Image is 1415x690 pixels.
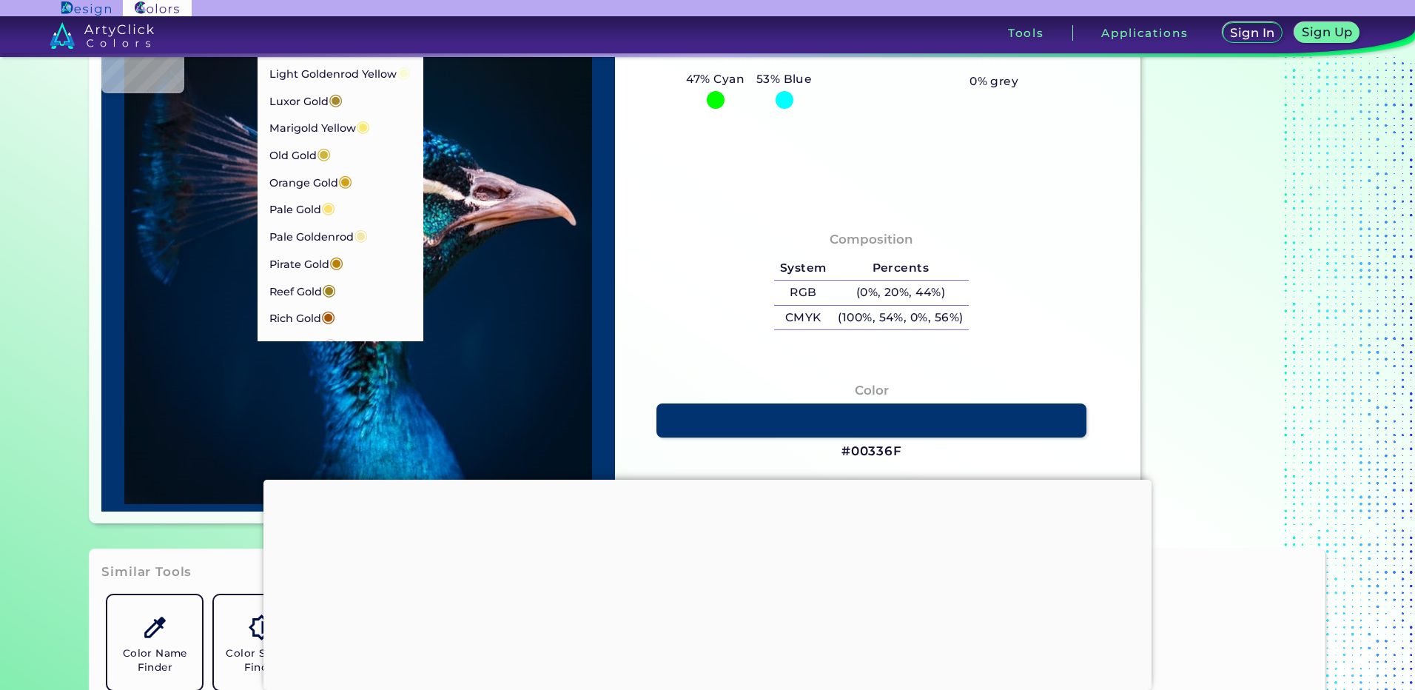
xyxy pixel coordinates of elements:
[833,306,969,330] h5: (100%, 54%, 0%, 56%)
[220,646,303,674] h5: Color Shades Finder
[269,140,331,167] p: Old Gold
[269,86,343,113] p: Luxor Gold
[321,198,335,217] span: ◉
[750,70,818,89] h5: 53% Blue
[338,171,352,190] span: ◉
[356,116,370,135] span: ◉
[329,90,343,109] span: ◉
[269,58,411,86] p: Light Goldenrod Yellow
[833,256,969,281] h5: Percents
[1226,24,1280,42] a: Sign In
[1298,24,1357,42] a: Sign Up
[774,306,832,330] h5: CMYK
[681,70,750,89] h5: 47% Cyan
[61,1,111,16] img: ArtyClick Design logo
[329,252,343,272] span: ◉
[269,303,335,330] p: Rich Gold
[969,72,1018,91] h5: 0% grey
[317,144,331,163] span: ◉
[109,18,608,504] img: img_pavlin.jpg
[269,194,335,221] p: Pale Gold
[774,256,832,281] h5: System
[269,276,336,304] p: Reef Gold
[841,443,902,460] h3: #00336F
[113,646,196,674] h5: Color Name Finder
[322,280,336,299] span: ◉
[101,563,192,581] h3: Similar Tools
[50,22,154,49] img: logo_artyclick_colors_white.svg
[833,281,969,305] h5: (0%, 20%, 44%)
[321,307,335,326] span: ◉
[1101,27,1188,38] h3: Applications
[142,614,168,640] img: icon_color_name_finder.svg
[269,221,368,249] p: Pale Goldenrod
[354,225,368,244] span: ◉
[1232,27,1272,38] h5: Sign In
[774,281,832,305] h5: RGB
[1304,27,1350,38] h5: Sign Up
[269,249,343,276] p: Pirate Gold
[1008,27,1044,38] h3: Tools
[269,113,370,140] p: Marigold Yellow
[855,380,889,401] h4: Color
[269,167,352,195] p: Orange Gold
[249,614,275,640] img: icon_color_shades.svg
[397,62,411,81] span: ◉
[830,229,913,250] h4: Composition
[263,480,1152,686] iframe: Advertisement
[269,330,337,358] p: Rose Gold
[323,334,337,353] span: ◉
